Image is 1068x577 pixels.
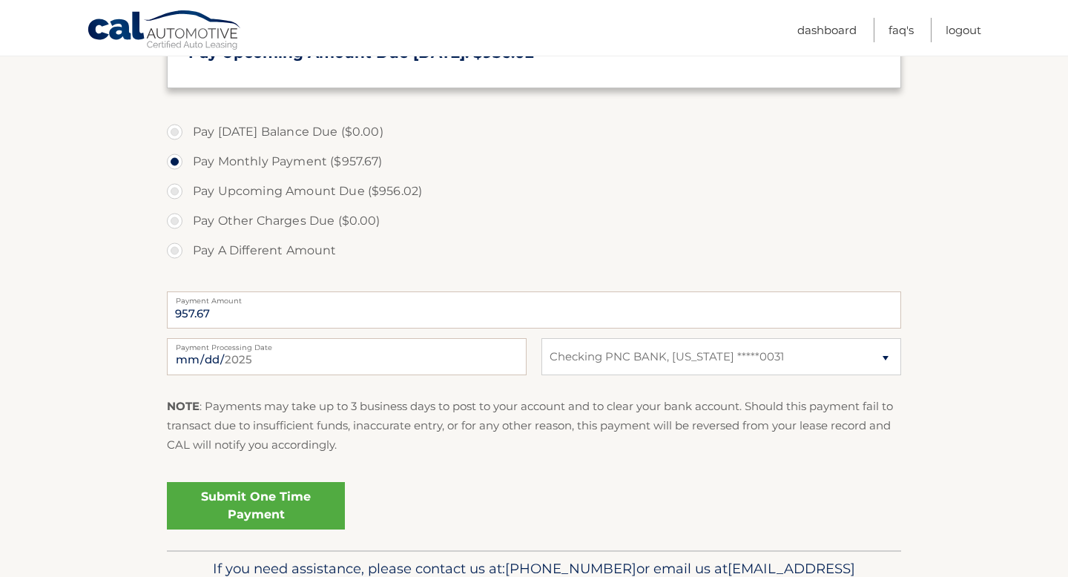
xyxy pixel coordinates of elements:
label: Pay Monthly Payment ($957.67) [167,147,901,177]
a: Dashboard [797,18,857,42]
a: Cal Automotive [87,10,243,53]
label: Payment Amount [167,291,901,303]
a: FAQ's [889,18,914,42]
input: Payment Amount [167,291,901,329]
a: Logout [946,18,981,42]
a: Submit One Time Payment [167,482,345,530]
input: Payment Date [167,338,527,375]
span: [PHONE_NUMBER] [505,560,636,577]
label: Pay Other Charges Due ($0.00) [167,206,901,236]
label: Pay A Different Amount [167,236,901,266]
label: Pay Upcoming Amount Due ($956.02) [167,177,901,206]
label: Pay [DATE] Balance Due ($0.00) [167,117,901,147]
p: : Payments may take up to 3 business days to post to your account and to clear your bank account.... [167,397,901,455]
strong: NOTE [167,399,200,413]
label: Payment Processing Date [167,338,527,350]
